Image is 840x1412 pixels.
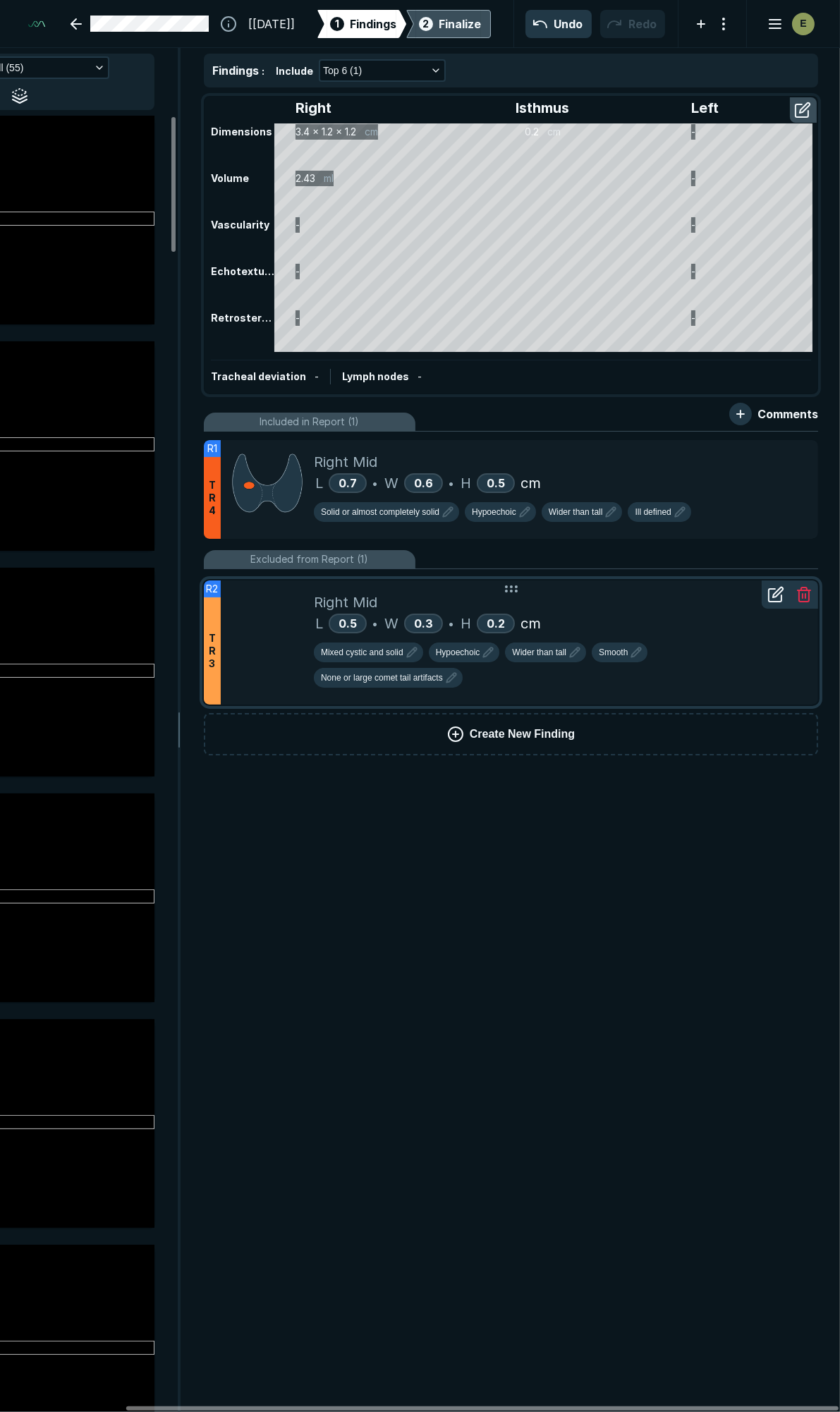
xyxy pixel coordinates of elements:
[600,10,665,38] button: Redo
[321,646,403,659] span: Mixed cystic and solid
[525,10,592,38] button: Undo
[321,671,443,684] span: None or large comet tail artifacts
[800,16,806,31] span: E
[321,506,439,518] span: Solid or almost completely solid
[436,646,480,659] span: Hypoechoic
[461,473,471,494] span: H
[204,713,818,755] button: Create New Finding
[315,473,323,494] span: L
[204,440,818,539] li: R1TR4Right MidL0.7•W0.6•H0.5cm
[211,370,306,382] span: Tracheal deviation
[212,63,259,78] span: Findings
[487,616,505,631] span: 0.2
[549,506,603,518] span: Wider than tall
[439,16,481,32] div: Finalize
[335,16,339,31] span: 1
[372,615,377,632] span: •
[384,613,398,634] span: W
[414,616,433,631] span: 0.3
[758,10,817,38] button: avatar-name
[314,451,377,473] span: Right Mid
[384,473,398,494] span: W
[487,476,505,490] span: 0.5
[472,506,516,518] span: Hypoechoic
[350,16,396,32] span: Findings
[449,615,454,632] span: •
[372,475,377,492] span: •
[23,8,51,39] a: See-Mode Logo
[209,632,216,670] span: T R 3
[414,476,433,490] span: 0.6
[339,476,357,490] span: 0.7
[323,63,362,78] span: Top 6 (1)
[342,370,409,382] span: Lymph nodes
[599,646,628,659] span: Smooth
[204,580,818,705] li: R2TR3Right MidL0.5•W0.3•H0.2cm
[204,550,818,569] li: Excluded from Report (1)
[207,581,219,597] span: R2
[521,613,541,634] span: cm
[449,475,454,492] span: •
[317,10,406,38] div: 1Findings
[406,10,491,38] div: 2Finalize
[757,406,818,422] span: Comments
[314,592,377,613] span: Right Mid
[423,16,430,31] span: 2
[470,726,575,743] span: Create New Finding
[512,646,566,659] span: Wider than tall
[418,370,422,382] span: -
[251,552,369,567] span: Excluded from Report (1)
[635,506,671,518] span: Ill defined
[792,13,815,35] div: avatar-name
[260,414,360,430] span: Included in Report (1)
[315,613,323,634] span: L
[232,451,303,514] img: jJwAAAAGSURBVAMALkl4whtIVU4AAAAASUVORK5CYII=
[339,616,357,631] span: 0.5
[209,479,216,517] span: T R 4
[521,473,541,494] span: cm
[262,65,264,77] span: :
[315,370,319,382] span: -
[28,14,45,34] img: See-Mode Logo
[276,63,313,78] span: Include
[207,441,217,456] span: R1
[461,613,471,634] span: H
[248,16,295,32] span: [[DATE]]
